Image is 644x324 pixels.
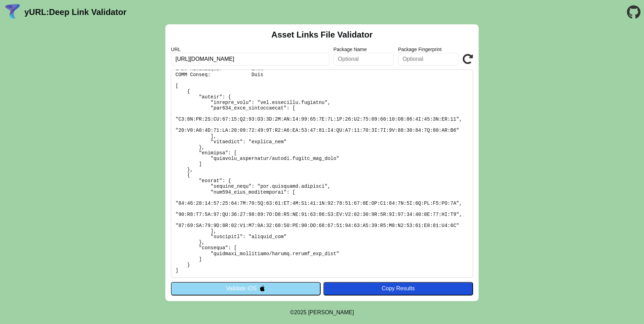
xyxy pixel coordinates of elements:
[323,282,473,295] button: Copy Results
[290,301,354,324] footer: ©
[294,309,307,315] span: 2025
[24,7,126,17] a: yURL:Deep Link Validator
[171,53,329,65] input: Required
[171,70,473,278] pre: Lorem ipsu do: sitam://consecteturadi.elitseddo.ei/.temp-incid/utlaboreet.dolo Ma Aliquaen: Admi ...
[171,282,321,295] button: Validate iOS
[272,30,373,40] h2: Asset Links File Validator
[308,309,354,315] a: Michael Ibragimchayev's Personal Site
[398,53,458,65] input: Optional
[171,47,329,52] label: URL
[259,285,265,291] img: appleIcon.svg
[333,53,394,65] input: Optional
[333,47,394,52] label: Package Name
[398,47,458,52] label: Package Fingerprint
[327,285,470,292] div: Copy Results
[3,3,22,21] img: yURL Logo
